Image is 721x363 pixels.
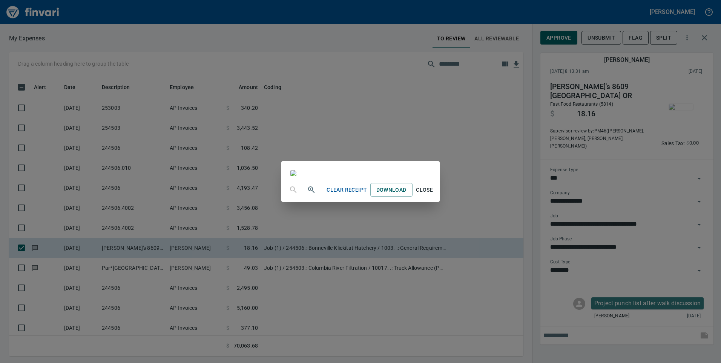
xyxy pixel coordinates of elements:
[416,185,434,195] span: Close
[370,183,413,197] a: Download
[290,170,296,176] img: receipts%2Ftapani%2F2025-10-13%2FPIZNjf8twHZh6cMJd82QYythtP12__UCUowdUUE7BwIAh62EkX.jpg
[327,185,367,195] span: Clear Receipt
[413,183,437,197] button: Close
[376,185,407,195] span: Download
[324,183,370,197] button: Clear Receipt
